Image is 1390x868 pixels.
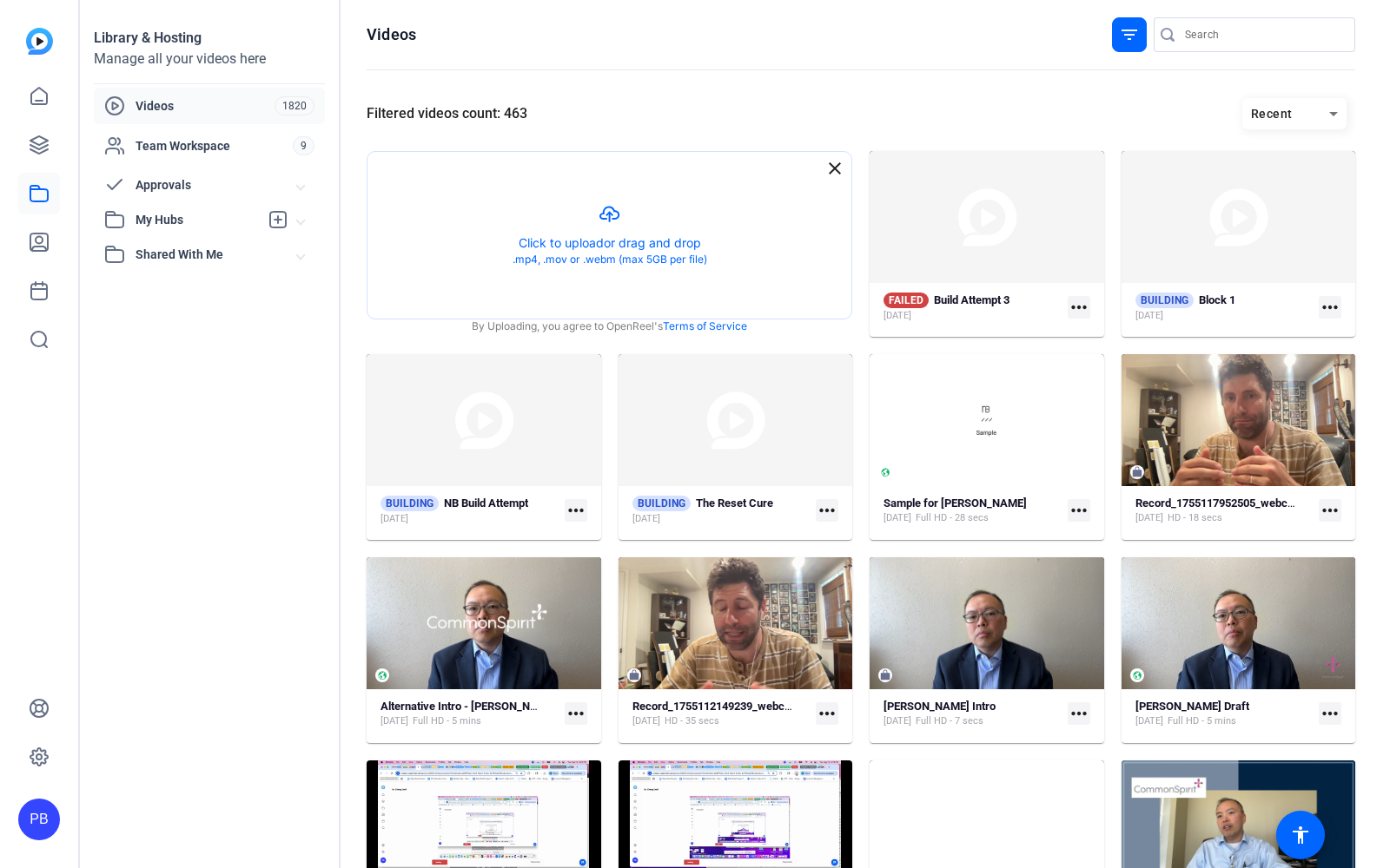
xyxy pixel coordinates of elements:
h1: Videos [367,24,416,45]
span: [DATE] [884,714,911,728]
span: Full HD - 7 secs [916,714,983,728]
span: [DATE] [381,512,408,526]
span: [DATE] [632,714,660,728]
mat-expansion-panel-header: Approvals [94,168,325,202]
div: Filtered videos count: 463 [367,103,527,124]
mat-icon: more_horiz [816,499,838,522]
mat-expansion-panel-header: My Hubs [94,202,325,237]
span: [DATE] [1135,714,1163,728]
span: [DATE] [1135,511,1163,525]
span: BUILDING [632,496,691,511]
mat-icon: filter_list [1119,24,1140,45]
strong: [PERSON_NAME] Draft [1135,700,1249,713]
strong: Sample for [PERSON_NAME] [884,496,1027,510]
mat-icon: more_horiz [1068,702,1090,725]
mat-icon: more_horiz [1068,499,1090,522]
strong: NB Build Attempt [444,496,528,510]
div: Library & Hosting [94,28,325,49]
span: FAILED [884,293,929,308]
div: Manage all your videos here [94,49,325,69]
span: [DATE] [381,714,408,728]
a: BUILDINGBlock 1[DATE] [1135,293,1313,323]
div: By Uploading, you agree to OpenReel's [367,319,851,334]
span: Full HD - 5 mins [413,714,481,728]
span: Full HD - 5 mins [1168,714,1236,728]
mat-expansion-panel-header: Shared With Me [94,237,325,272]
input: Search [1185,24,1341,45]
a: Terms of Service [663,319,747,334]
span: Shared With Me [136,246,297,264]
span: Recent [1251,107,1293,121]
a: Record_1755117952505_webcam[DATE]HD - 18 secs [1135,496,1313,525]
span: My Hubs [136,211,259,229]
span: 9 [293,136,314,155]
strong: Record_1755112149239_webcam [632,700,800,713]
strong: Block 1 [1199,293,1235,306]
img: blue-gradient.svg [26,28,53,55]
a: Record_1755112149239_webcam[DATE]HD - 35 secs [632,700,810,728]
span: BUILDING [1135,293,1194,308]
mat-icon: more_horiz [565,702,587,725]
span: 1820 [275,96,314,115]
strong: The Reset Cure [696,496,773,510]
span: [DATE] [884,309,911,323]
span: [DATE] [884,511,911,525]
span: HD - 35 secs [665,714,719,728]
span: BUILDING [381,496,439,511]
mat-icon: more_horiz [565,499,587,522]
mat-icon: accessibility [1290,825,1311,845]
a: [PERSON_NAME] Intro[DATE]Full HD - 7 secs [884,700,1061,728]
mat-icon: more_horiz [1319,499,1341,522]
strong: Build Attempt 3 [934,293,1009,306]
a: [PERSON_NAME] Draft[DATE]Full HD - 5 mins [1135,700,1313,728]
mat-icon: more_horiz [816,702,838,725]
span: Videos [136,97,275,115]
a: Alternative Intro - [PERSON_NAME] Draft[DATE]Full HD - 5 mins [381,700,558,728]
a: Sample for [PERSON_NAME][DATE]Full HD - 28 secs [884,496,1061,525]
div: PB [18,799,60,840]
mat-icon: more_horiz [1319,296,1341,319]
a: FAILEDBuild Attempt 3[DATE] [884,293,1061,323]
a: BUILDINGThe Reset Cure[DATE] [632,496,810,526]
mat-icon: more_horiz [1319,702,1341,725]
mat-icon: close [824,158,845,179]
span: HD - 18 secs [1168,511,1222,525]
span: [DATE] [632,512,660,526]
a: BUILDINGNB Build Attempt[DATE] [381,496,558,526]
span: [DATE] [1135,309,1163,323]
mat-icon: more_horiz [1068,296,1090,319]
strong: Alternative Intro - [PERSON_NAME] Draft [381,700,585,713]
span: Approvals [136,176,297,194]
strong: Record_1755117952505_webcam [1135,496,1303,510]
span: Team Workspace [136,137,293,155]
strong: [PERSON_NAME] Intro [884,700,996,713]
span: Full HD - 28 secs [916,511,989,525]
